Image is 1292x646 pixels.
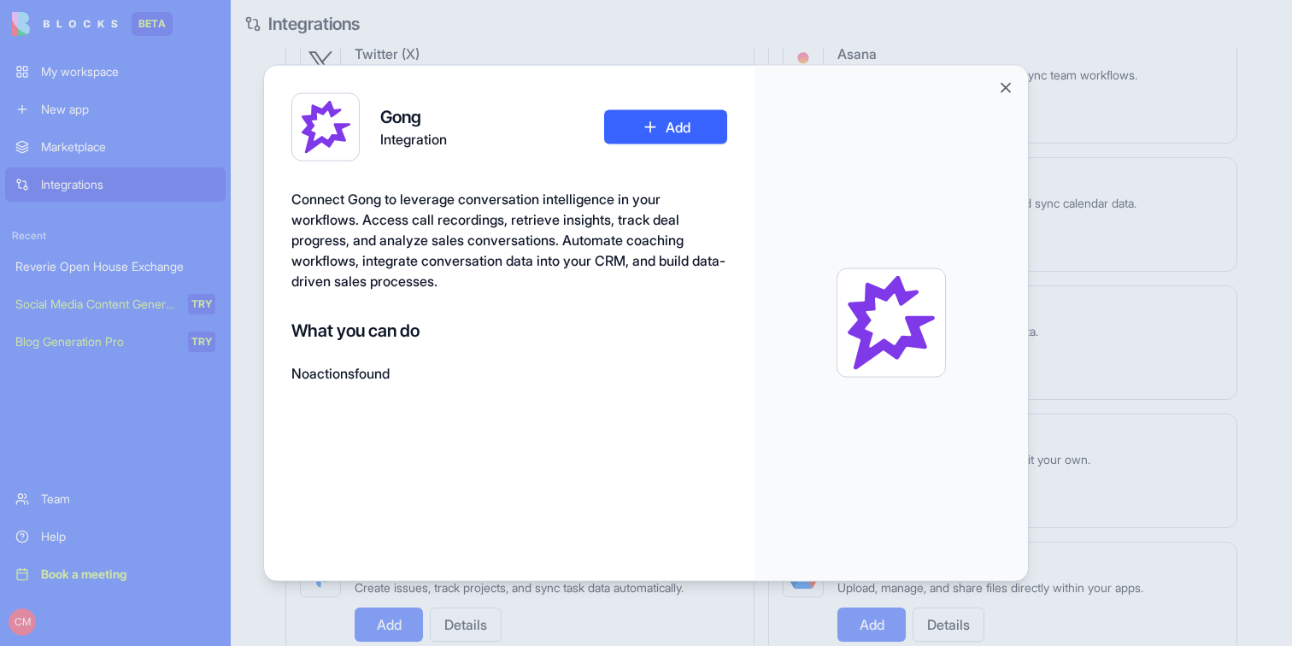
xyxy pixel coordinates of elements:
[604,110,727,144] button: Add
[380,105,447,129] h4: Gong
[380,129,447,150] span: Integration
[291,363,390,384] span: No actions found
[291,319,727,343] h4: What you can do
[291,191,725,290] span: Connect Gong to leverage conversation intelligence in your workflows. Access call recordings, ret...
